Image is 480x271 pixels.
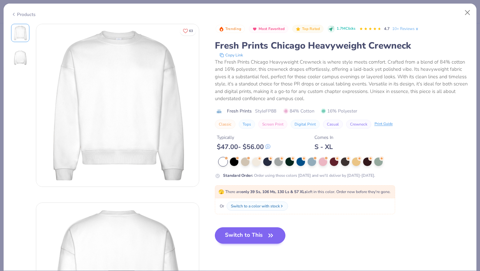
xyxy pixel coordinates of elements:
div: Products [11,11,36,18]
button: Badge Button [249,25,288,33]
button: Like [180,26,196,36]
span: Or [218,203,224,209]
span: Most Favorited [259,27,285,31]
button: Classic [215,120,235,129]
strong: only 39 Ss, 106 Ms, 130 Ls & 57 XLs [241,189,307,194]
img: Trending sort [219,26,224,32]
div: The Fresh Prints Chicago Heavyweight Crewneck is where style meets comfort. Crafted from a blend ... [215,58,469,102]
span: Top Rated [302,27,320,31]
div: S - XL [314,143,333,151]
span: Trending [225,27,241,31]
div: 4.7 Stars [359,24,381,34]
button: Close [461,7,474,19]
button: Badge Button [216,25,245,33]
div: Switch to a color with stock [231,203,280,209]
button: Crewneck [346,120,371,129]
div: Fresh Prints Chicago Heavyweight Crewneck [215,39,469,52]
button: Switch to a color with stock [227,202,288,211]
button: Badge Button [292,25,324,33]
img: brand logo [215,109,224,114]
div: Comes In [314,134,333,141]
span: 16% Polyester [321,108,357,114]
button: Switch to This [215,227,286,244]
a: 10+ Reviews [392,26,419,32]
img: Back [12,50,28,66]
span: 1.7M Clicks [337,26,355,32]
span: Style FP88 [255,108,276,114]
span: Fresh Prints [227,108,252,114]
button: Digital Print [291,120,320,129]
span: 84% Cotton [283,108,314,114]
span: There are left in this color. Order now before they're gone. [218,189,391,194]
div: Order using these colors [DATE] and we'll deliver by [DATE]-[DATE]. [223,173,375,178]
button: Screen Print [258,120,287,129]
span: 🫣 [218,189,224,195]
span: 63 [189,29,193,33]
img: Front [36,24,199,187]
div: $ 47.00 - $ 56.00 [217,143,270,151]
div: Typically [217,134,270,141]
img: Front [12,25,28,41]
strong: Standard Order : [223,173,253,178]
img: Most Favorited sort [252,26,257,32]
button: Tops [239,120,255,129]
button: Casual [323,120,343,129]
button: copy to clipboard [217,52,245,58]
div: Print Guide [375,121,393,127]
span: 4.7 [384,26,390,31]
img: Top Rated sort [296,26,301,32]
